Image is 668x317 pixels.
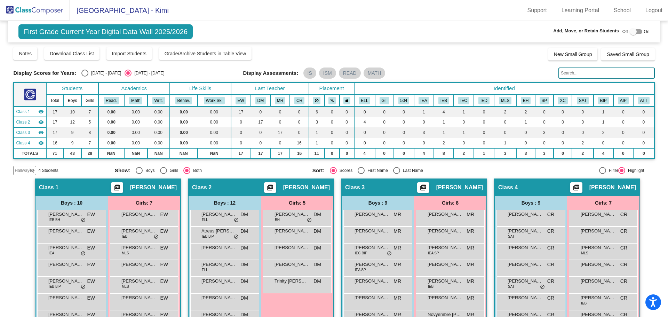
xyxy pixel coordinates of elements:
[113,184,121,194] mat-icon: picture_as_pdf
[38,140,44,146] mat-icon: visibility
[516,148,535,159] td: 3
[16,109,30,115] span: Class 1
[516,95,535,106] th: Behavior Concerns
[104,97,119,104] button: Read.
[201,211,236,218] span: [PERSON_NAME]
[625,167,644,174] div: Highlight
[129,97,142,104] button: Math
[607,51,649,57] span: Saved Small Group
[124,138,148,148] td: 0.00
[454,127,474,138] td: 1
[558,68,654,79] input: Search...
[375,127,394,138] td: 0
[240,211,248,218] span: DM
[394,117,414,127] td: 0
[554,51,592,57] span: New Small Group
[290,106,309,117] td: 0
[87,211,95,218] span: EW
[594,138,613,148] td: 0
[124,148,148,159] td: NaN
[633,95,654,106] th: Attendance +18 days
[190,167,202,174] div: Both
[294,97,304,104] button: CR
[29,168,35,173] mat-icon: visibility_off
[112,51,146,56] span: Import Students
[251,127,270,138] td: 0
[143,167,155,174] div: Boys
[198,117,231,127] td: 0.00
[231,106,251,117] td: 17
[558,97,567,104] button: XC
[124,117,148,127] td: 0.00
[275,211,309,218] span: [PERSON_NAME]
[414,127,434,138] td: 3
[63,148,81,159] td: 43
[325,148,340,159] td: 0
[270,148,290,159] td: 17
[554,148,572,159] td: 0
[98,148,124,159] td: NaN
[567,196,639,210] div: Girls: 7
[14,117,46,127] td: Desta Myerscough - No Class Name
[309,138,325,148] td: 1
[170,138,198,148] td: 0.00
[312,167,505,174] mat-radio-group: Select an option
[290,95,309,106] th: Carissa Richey
[16,140,30,146] span: Class 4
[535,138,554,148] td: 0
[46,148,64,159] td: 71
[365,167,388,174] div: First Name
[340,138,354,148] td: 0
[325,138,340,148] td: 0
[63,117,81,127] td: 12
[309,148,325,159] td: 11
[152,97,165,104] button: Writ.
[633,138,654,148] td: 0
[124,106,148,117] td: 0.00
[81,70,164,77] mat-radio-group: Select an option
[601,48,654,61] button: Saved Small Group
[46,127,64,138] td: 17
[354,106,375,117] td: 0
[638,97,650,104] button: ATT
[325,106,340,117] td: 0
[454,117,474,127] td: 0
[375,106,394,117] td: 0
[192,184,212,191] span: Class 2
[275,97,285,104] button: MR
[251,148,270,159] td: 17
[494,95,516,106] th: MLSS
[231,148,251,159] td: 17
[130,184,177,191] span: [PERSON_NAME]
[303,68,316,79] mat-chip: IS
[38,119,44,125] mat-icon: visibility
[13,70,76,76] span: Display Scores for Years:
[231,127,251,138] td: 0
[19,51,32,56] span: Notes
[231,82,309,95] th: Last Teacher
[494,148,516,159] td: 3
[633,127,654,138] td: 0
[266,184,274,194] mat-icon: picture_as_pdf
[270,95,290,106] th: Madeline Reed
[554,106,572,117] td: 0
[170,148,198,159] td: NaN
[428,211,462,218] span: [PERSON_NAME]
[354,95,375,106] th: English Language Learner
[474,127,494,138] td: 0
[13,47,37,60] button: Notes
[535,127,554,138] td: 3
[494,117,516,127] td: 0
[261,196,333,210] div: Girls: 5
[556,5,605,16] a: Learning Portal
[160,211,168,218] span: EW
[313,211,321,218] span: DM
[14,138,46,148] td: Carissa Richey - No Class Name
[345,184,365,191] span: Class 3
[494,106,516,117] td: 2
[633,117,654,127] td: 0
[170,82,231,95] th: Life Skills
[454,95,474,106] th: IEP-C
[414,196,486,210] div: Girls: 8
[251,117,270,127] td: 17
